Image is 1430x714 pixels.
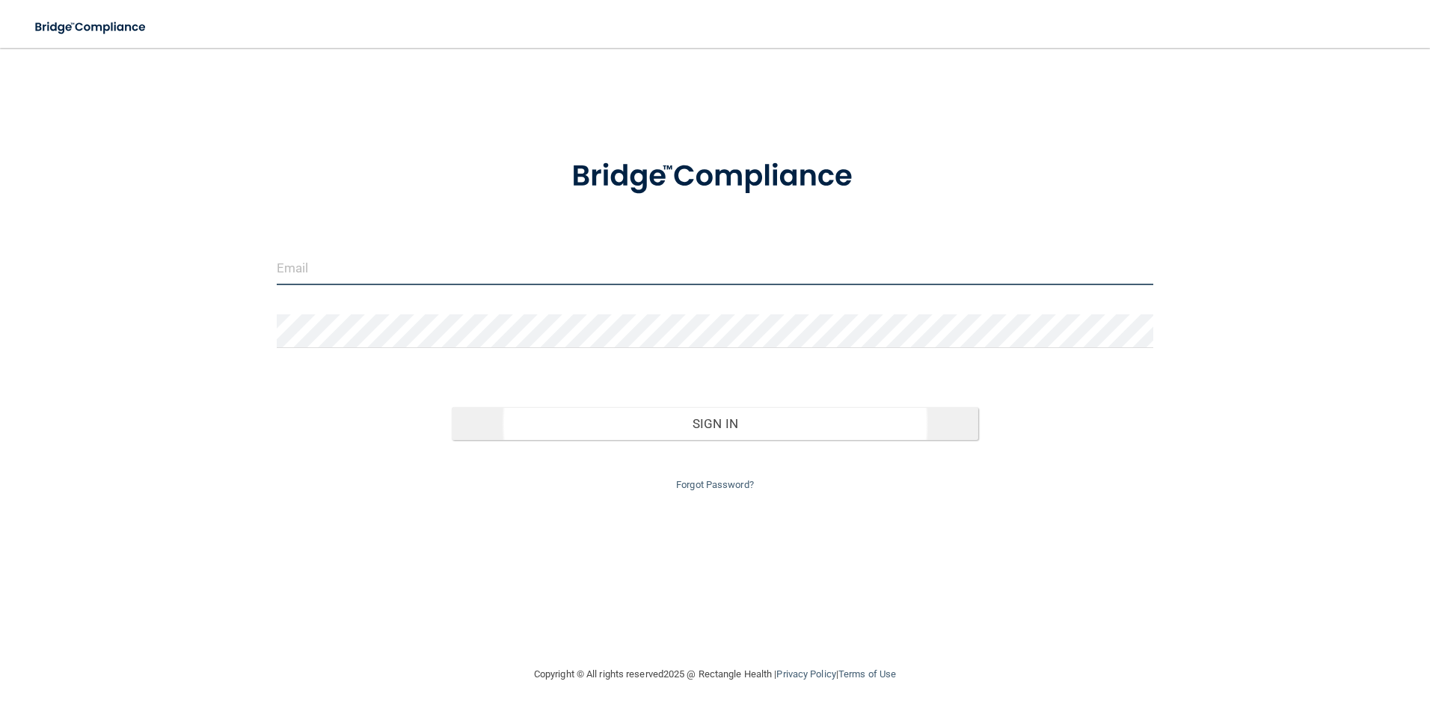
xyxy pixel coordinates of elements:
[452,407,978,440] button: Sign In
[776,668,835,680] a: Privacy Policy
[277,251,1154,285] input: Email
[838,668,896,680] a: Terms of Use
[442,650,988,698] div: Copyright © All rights reserved 2025 @ Rectangle Health | |
[22,12,160,43] img: bridge_compliance_login_screen.278c3ca4.svg
[676,479,754,490] a: Forgot Password?
[541,138,889,216] img: bridge_compliance_login_screen.278c3ca4.svg
[1171,608,1412,668] iframe: Drift Widget Chat Controller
